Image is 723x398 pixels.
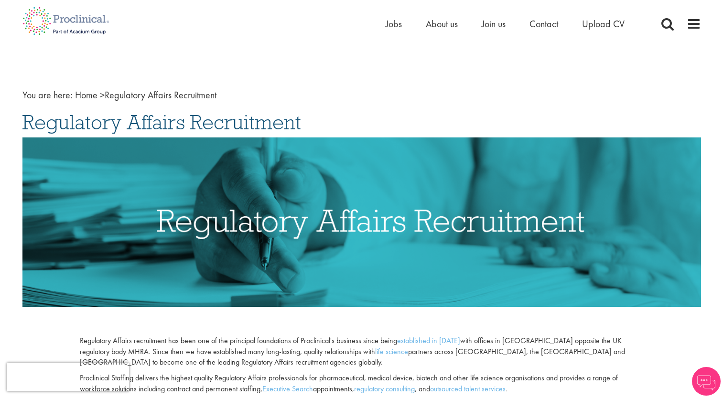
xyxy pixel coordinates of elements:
span: > [100,89,105,101]
a: Jobs [386,18,402,30]
a: Join us [482,18,506,30]
p: Proclinical Staffing delivers the highest quality Regulatory Affairs professionals for pharmaceut... [80,373,643,395]
span: Regulatory Affairs Recruitment [22,109,301,135]
a: Executive Search [262,384,313,394]
p: Regulatory Affairs recruitment has been one of the principal foundations of Proclinical's busines... [80,335,643,368]
a: outsourced talent services [430,384,506,394]
a: Contact [529,18,558,30]
a: life science [375,346,408,356]
a: About us [426,18,458,30]
img: Chatbot [692,367,721,396]
a: established in [DATE] [397,335,460,346]
span: You are here: [22,89,73,101]
iframe: reCAPTCHA [7,363,129,391]
img: Regulatory Affairs Recruitment [22,137,701,307]
a: breadcrumb link to Home [75,89,97,101]
a: regulatory consulting [354,384,415,394]
span: Regulatory Affairs Recruitment [75,89,216,101]
a: Upload CV [582,18,625,30]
